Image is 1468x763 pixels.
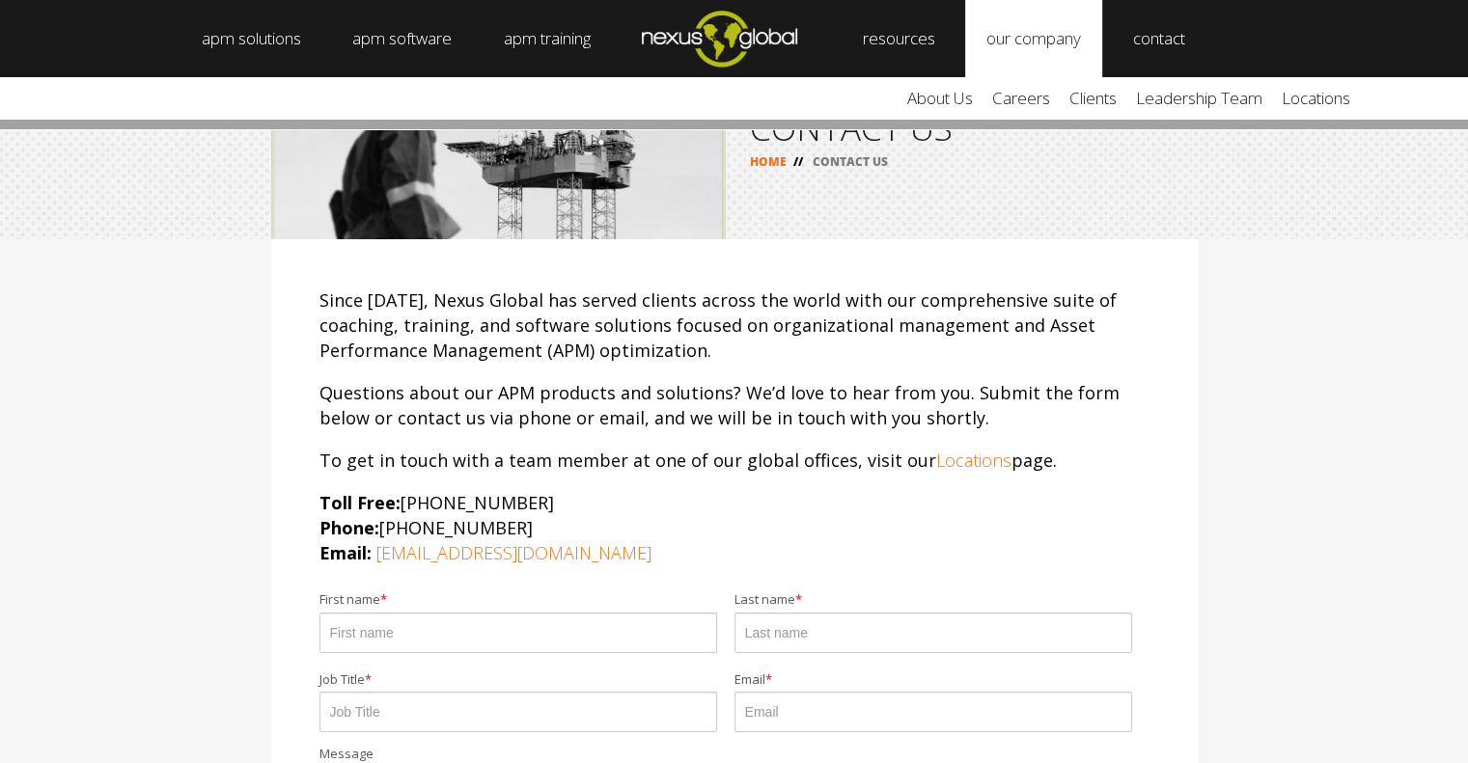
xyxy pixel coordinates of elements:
p: To get in touch with a team member at one of our global offices, visit our page. [319,448,1149,473]
a: locations [1272,77,1360,120]
input: Last name [734,613,1132,653]
p: Questions about our APM products and solutions? We’d love to hear from you. Submit the form below... [319,380,1149,430]
h1: CONTACT US [750,111,1173,145]
a: leadership team [1126,77,1272,120]
a: clients [1060,77,1126,120]
span: Message [319,747,374,762]
a: [EMAIL_ADDRESS][DOMAIN_NAME] [376,541,651,564]
span: First name [319,592,380,608]
a: careers [983,77,1060,120]
a: Locations [936,449,1011,472]
p: Since [DATE], Nexus Global has served clients across the world with our comprehensive suite of co... [319,287,1149,363]
a: about us [898,77,983,120]
span: Email [734,672,765,688]
input: Job Title [319,692,717,732]
span: Job Title [319,672,365,688]
input: First name [319,613,717,653]
input: Email [734,692,1132,732]
span: Last name [734,592,795,608]
a: HOME [750,153,787,170]
strong: Phone: [319,516,379,539]
span: // [787,153,810,170]
p: [PHONE_NUMBER] [PHONE_NUMBER] [319,490,1149,565]
strong: Toll Free: [319,491,401,514]
strong: Email: [319,541,372,564]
